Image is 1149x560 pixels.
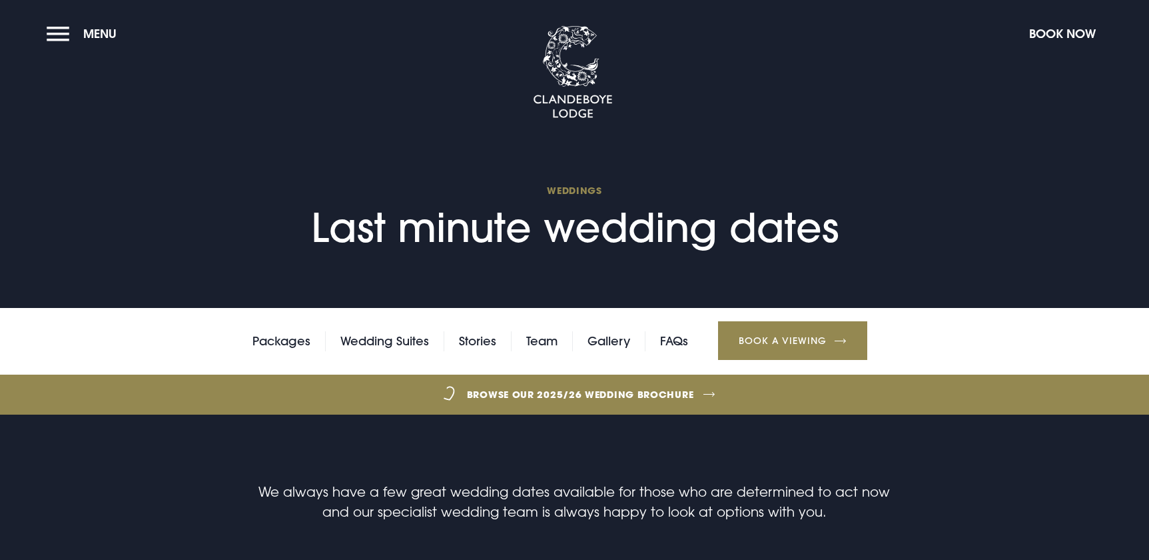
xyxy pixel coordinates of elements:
[533,26,613,119] img: Clandeboye Lodge
[311,184,839,197] span: Weddings
[1022,19,1102,48] button: Book Now
[660,331,688,351] a: FAQs
[252,331,310,351] a: Packages
[340,331,429,351] a: Wedding Suites
[311,184,839,251] h1: Last minute wedding dates
[718,321,867,360] a: Book a Viewing
[47,19,123,48] button: Menu
[83,26,117,41] span: Menu
[587,331,630,351] a: Gallery
[459,331,496,351] a: Stories
[526,331,558,351] a: Team
[257,481,891,521] p: We always have a few great wedding dates available for those who are determined to act now and ou...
